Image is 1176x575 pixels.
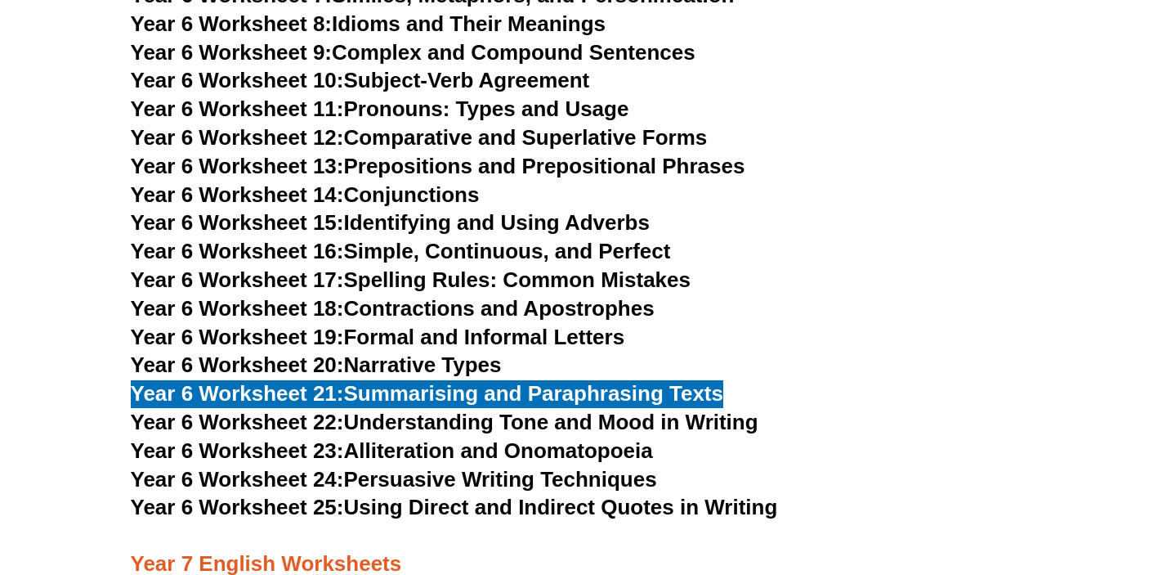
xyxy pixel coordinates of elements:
[131,210,650,235] a: Year 6 Worksheet 15:Identifying and Using Adverbs
[131,467,657,492] a: Year 6 Worksheet 24:Persuasive Writing Techniques
[131,11,333,36] span: Year 6 Worksheet 8:
[131,154,344,178] span: Year 6 Worksheet 13:
[896,390,1176,575] iframe: Chat Widget
[131,210,344,235] span: Year 6 Worksheet 15:
[131,40,695,65] a: Year 6 Worksheet 9:Complex and Compound Sentences
[131,495,778,519] a: Year 6 Worksheet 25:Using Direct and Indirect Quotes in Writing
[131,410,344,434] span: Year 6 Worksheet 22:
[131,68,590,92] a: Year 6 Worksheet 10:Subject-Verb Agreement
[131,353,502,377] a: Year 6 Worksheet 20:Narrative Types
[131,68,344,92] span: Year 6 Worksheet 10:
[131,125,708,150] a: Year 6 Worksheet 12:Comparative and Superlative Forms
[131,267,691,292] a: Year 6 Worksheet 17:Spelling Rules: Common Mistakes
[131,182,344,207] span: Year 6 Worksheet 14:
[131,381,723,406] a: Year 6 Worksheet 21:Summarising and Paraphrasing Texts
[131,40,333,65] span: Year 6 Worksheet 9:
[131,438,653,463] a: Year 6 Worksheet 23:Alliteration and Onomatopoeia
[131,325,625,349] a: Year 6 Worksheet 19:Formal and Informal Letters
[131,267,344,292] span: Year 6 Worksheet 17:
[131,296,344,321] span: Year 6 Worksheet 18:
[131,11,606,36] a: Year 6 Worksheet 8:Idioms and Their Meanings
[131,296,655,321] a: Year 6 Worksheet 18:Contractions and Apostrophes
[131,495,344,519] span: Year 6 Worksheet 25:
[131,467,344,492] span: Year 6 Worksheet 24:
[131,97,344,121] span: Year 6 Worksheet 11:
[131,438,344,463] span: Year 6 Worksheet 23:
[131,182,480,207] a: Year 6 Worksheet 14:Conjunctions
[131,97,629,121] a: Year 6 Worksheet 11:Pronouns: Types and Usage
[131,154,745,178] a: Year 6 Worksheet 13:Prepositions and Prepositional Phrases
[131,353,344,377] span: Year 6 Worksheet 20:
[131,239,671,263] a: Year 6 Worksheet 16:Simple, Continuous, and Perfect
[131,325,344,349] span: Year 6 Worksheet 19:
[131,381,344,406] span: Year 6 Worksheet 21:
[131,125,344,150] span: Year 6 Worksheet 12:
[131,410,758,434] a: Year 6 Worksheet 22:Understanding Tone and Mood in Writing
[131,239,344,263] span: Year 6 Worksheet 16:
